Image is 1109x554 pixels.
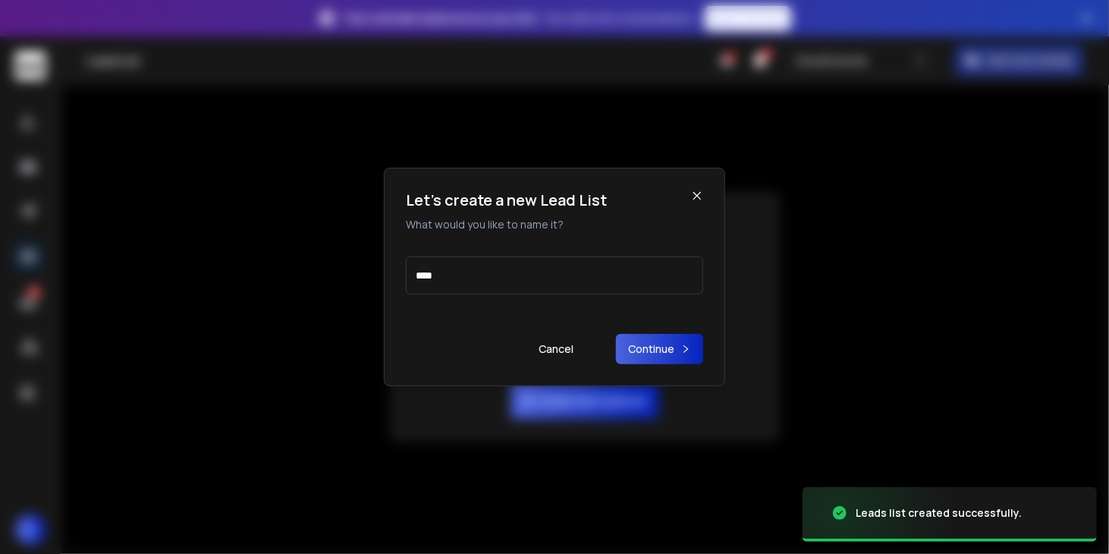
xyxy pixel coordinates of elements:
h1: Let's create a new Lead List [406,190,607,211]
div: Leads list created successfully. [856,505,1022,521]
button: Continue [616,334,703,364]
button: Cancel [526,334,586,364]
p: What would you like to name it? [406,217,607,232]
